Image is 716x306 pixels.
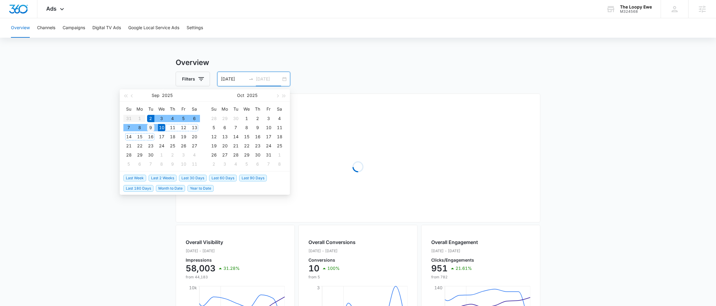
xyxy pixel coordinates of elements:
[167,141,178,150] td: 2025-09-25
[125,124,133,131] div: 7
[134,104,145,114] th: Mo
[210,160,218,168] div: 2
[208,150,219,160] td: 2025-10-26
[221,133,229,140] div: 13
[186,248,240,254] p: [DATE] - [DATE]
[327,266,340,270] p: 100%
[208,114,219,123] td: 2025-09-28
[178,123,189,132] td: 2025-09-12
[254,160,261,168] div: 6
[230,141,241,150] td: 2025-10-21
[158,160,165,168] div: 8
[191,124,198,131] div: 13
[178,104,189,114] th: Fr
[230,132,241,141] td: 2025-10-14
[221,151,229,159] div: 27
[147,133,154,140] div: 16
[156,141,167,150] td: 2025-09-24
[178,160,189,169] td: 2025-10-10
[243,151,250,159] div: 29
[308,274,356,280] p: from 5
[123,141,134,150] td: 2025-09-21
[180,160,187,168] div: 10
[230,150,241,160] td: 2025-10-28
[169,124,176,131] div: 11
[431,258,478,262] p: Clicks/Engagements
[209,175,237,181] span: Last 60 Days
[456,266,472,270] p: 21.61%
[254,142,261,150] div: 23
[11,18,30,38] button: Overview
[167,104,178,114] th: Th
[136,124,143,131] div: 8
[156,123,167,132] td: 2025-09-10
[167,123,178,132] td: 2025-09-11
[123,175,146,181] span: Last Week
[169,160,176,168] div: 9
[178,150,189,160] td: 2025-10-03
[63,18,85,38] button: Campaigns
[167,150,178,160] td: 2025-10-02
[145,160,156,169] td: 2025-10-07
[145,141,156,150] td: 2025-09-23
[263,150,274,160] td: 2025-10-31
[219,114,230,123] td: 2025-09-29
[274,114,285,123] td: 2025-10-04
[237,89,245,101] button: Oct
[232,124,239,131] div: 7
[243,133,250,140] div: 15
[145,114,156,123] td: 2025-09-02
[180,115,187,122] div: 5
[147,142,154,150] div: 23
[274,104,285,114] th: Sa
[252,141,263,150] td: 2025-10-23
[249,77,253,81] span: to
[158,133,165,140] div: 17
[210,151,218,159] div: 26
[152,89,160,101] button: Sep
[92,18,121,38] button: Digital TV Ads
[241,150,252,160] td: 2025-10-29
[125,133,133,140] div: 14
[232,160,239,168] div: 4
[46,5,57,12] span: Ads
[167,114,178,123] td: 2025-09-04
[221,76,246,82] input: Start date
[123,185,153,192] span: Last 180 Days
[189,104,200,114] th: Sa
[37,18,55,38] button: Channels
[178,132,189,141] td: 2025-09-19
[265,142,272,150] div: 24
[308,239,356,246] h2: Overall Conversions
[123,123,134,132] td: 2025-09-07
[189,150,200,160] td: 2025-10-04
[431,239,478,246] h2: Overall Engagement
[136,133,143,140] div: 15
[210,124,218,131] div: 5
[178,141,189,150] td: 2025-09-26
[210,142,218,150] div: 19
[274,132,285,141] td: 2025-10-18
[265,160,272,168] div: 7
[156,132,167,141] td: 2025-09-17
[180,151,187,159] div: 3
[180,124,187,131] div: 12
[221,142,229,150] div: 20
[134,132,145,141] td: 2025-09-15
[254,133,261,140] div: 16
[276,124,283,131] div: 11
[210,115,218,122] div: 28
[145,104,156,114] th: Tu
[156,114,167,123] td: 2025-09-03
[208,104,219,114] th: Su
[274,123,285,132] td: 2025-10-11
[274,160,285,169] td: 2025-11-08
[263,104,274,114] th: Fr
[188,185,214,192] span: Year to Date
[134,150,145,160] td: 2025-09-29
[125,151,133,159] div: 28
[276,160,283,168] div: 8
[232,115,239,122] div: 30
[221,160,229,168] div: 3
[210,133,218,140] div: 12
